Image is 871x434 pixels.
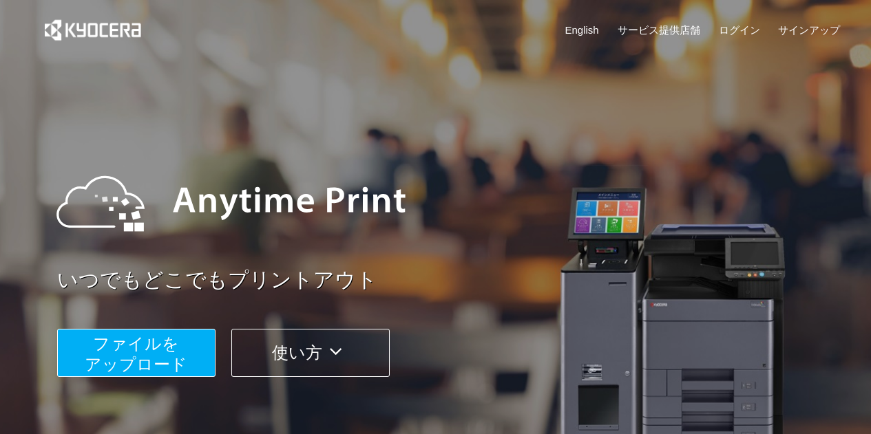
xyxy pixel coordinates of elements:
span: ファイルを ​​アップロード [85,334,187,373]
button: ファイルを​​アップロード [57,329,216,377]
a: サインアップ [778,23,840,37]
button: 使い方 [231,329,390,377]
a: English [565,23,599,37]
a: サービス提供店舗 [618,23,700,37]
a: いつでもどこでもプリントアウト [57,265,849,295]
a: ログイン [719,23,760,37]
